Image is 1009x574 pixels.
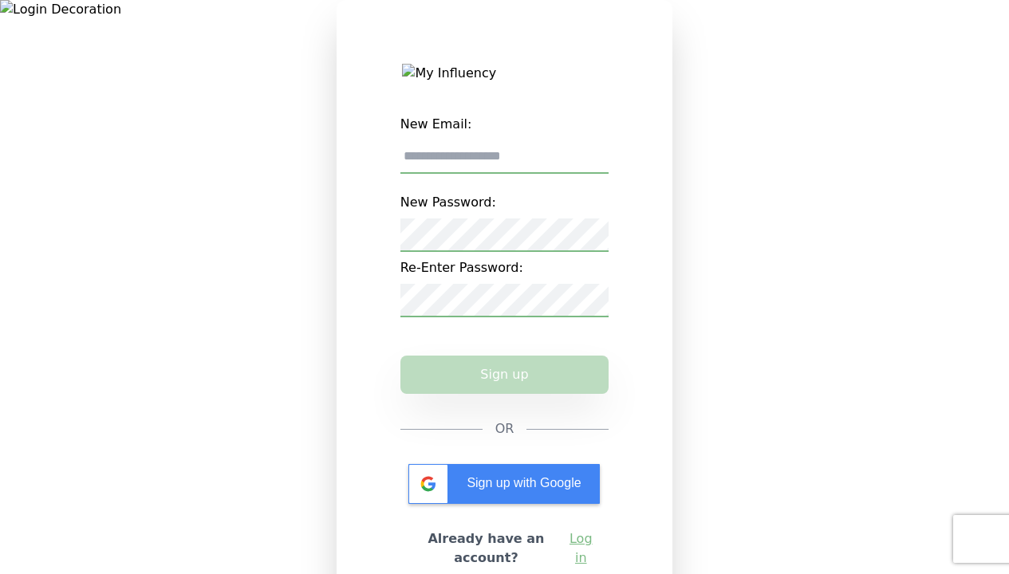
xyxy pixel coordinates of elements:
span: OR [495,419,514,438]
a: Log in [566,529,596,568]
img: My Influency [402,64,606,83]
span: Sign up with Google [467,476,581,489]
label: New Email: [400,108,609,140]
button: Sign up [400,356,609,394]
label: Re-Enter Password: [400,252,609,284]
div: Sign up with Google [408,464,600,504]
label: New Password: [400,187,609,218]
h2: Already have an account? [413,529,560,568]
